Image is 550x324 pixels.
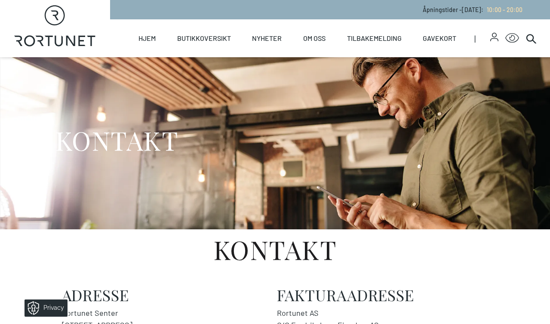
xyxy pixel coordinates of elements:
[9,296,79,320] iframe: Manage Preferences
[277,286,489,303] h2: Fakturaadresse
[423,19,456,57] a: Gavekort
[423,5,522,14] p: Åpningstider - [DATE] :
[487,6,522,13] span: 10:00 - 20:00
[505,31,519,45] button: Open Accessibility Menu
[347,19,402,57] a: Tilbakemelding
[474,19,490,57] span: |
[483,6,522,13] a: 10:00 - 20:00
[252,19,282,57] a: Nyheter
[138,19,156,57] a: Hjem
[55,124,179,156] h1: KONTAKT
[303,19,326,57] a: Om oss
[177,19,231,57] a: Butikkoversikt
[62,286,273,303] h2: Adresse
